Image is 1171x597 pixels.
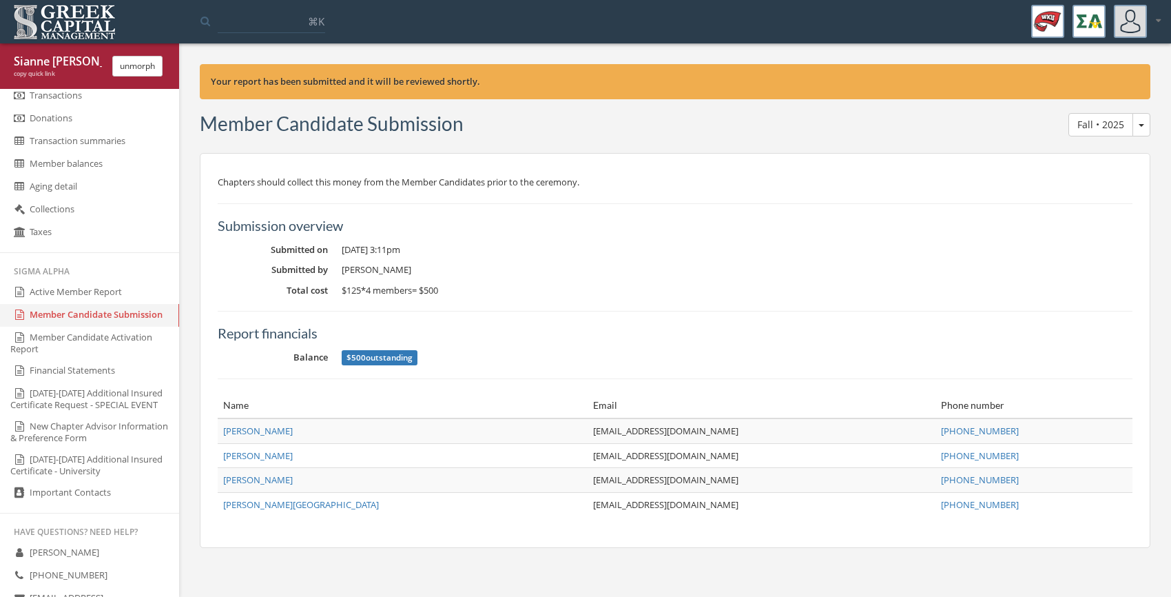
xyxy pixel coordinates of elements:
a: [EMAIL_ADDRESS][DOMAIN_NAME] [593,425,738,437]
a: [PHONE_NUMBER] [941,474,1019,486]
span: $125 [342,284,361,296]
span: 4 members [366,284,412,296]
dt: Balance [218,351,328,364]
dt: Submitted by [218,263,328,276]
a: [PHONE_NUMBER] [941,449,1019,462]
a: [EMAIL_ADDRESS][DOMAIN_NAME] [593,474,738,486]
button: unmorph [112,56,163,77]
th: Email [588,393,935,418]
a: [PHONE_NUMBER] [941,498,1019,511]
button: Fall • 2025 [1068,113,1133,136]
p: Chapters should collect this money from the Member Candidates prior to the ceremony. [218,174,1132,190]
th: Phone number [935,393,1133,418]
span: $500 [419,284,438,296]
h3: Member Candidate Submission [200,113,464,134]
span: [PERSON_NAME] [30,546,99,558]
a: [PERSON_NAME] [223,474,293,486]
a: [EMAIL_ADDRESS][DOMAIN_NAME] [593,498,738,511]
a: [PERSON_NAME][GEOGRAPHIC_DATA] [223,498,379,511]
span: outstanding [342,350,417,365]
th: Name [218,393,588,418]
h5: Submission overview [218,218,1132,233]
button: Fall • 2025 [1132,113,1150,136]
a: [EMAIL_ADDRESS][DOMAIN_NAME] [593,449,738,462]
h5: Report financials [218,325,1132,341]
span: $500 [346,352,366,363]
dt: Total cost [218,284,328,297]
strong: Your report has been submitted and it will be reviewed shortly. [211,75,480,88]
dt: Submitted on [218,243,328,256]
a: [PHONE_NUMBER] [941,425,1019,437]
span: = [412,284,417,296]
div: copy quick link [14,70,102,79]
span: [DATE] 3:11pm [342,243,400,256]
a: [PERSON_NAME] [223,449,293,462]
div: Sianne [PERSON_NAME] [14,54,102,70]
span: [PERSON_NAME] [342,263,411,276]
span: ⌘K [308,14,324,28]
a: [PERSON_NAME] [223,425,293,437]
